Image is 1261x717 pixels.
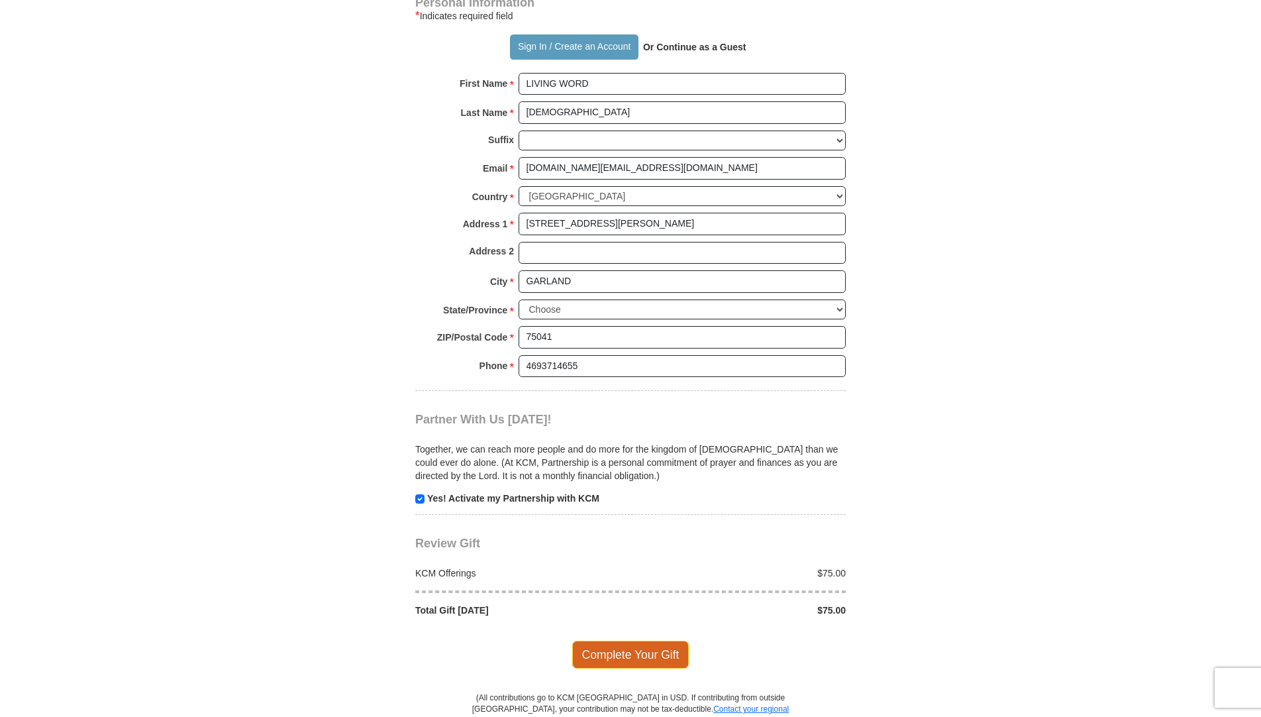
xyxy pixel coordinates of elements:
strong: Yes! Activate my Partnership with KCM [427,493,599,504]
strong: City [490,272,507,291]
strong: Or Continue as a Guest [643,42,746,52]
strong: Country [472,188,508,206]
strong: ZIP/Postal Code [437,328,508,347]
strong: Last Name [461,103,508,122]
div: KCM Offerings [409,567,631,580]
strong: Address 2 [469,242,514,260]
span: Review Gift [415,537,480,550]
p: Together, we can reach more people and do more for the kingdom of [DEMOGRAPHIC_DATA] than we coul... [415,443,846,482]
div: Total Gift [DATE] [409,604,631,617]
strong: Address 1 [463,215,508,233]
strong: State/Province [443,301,507,319]
div: $75.00 [630,604,853,617]
div: Indicates required field [415,8,846,24]
strong: First Name [460,74,507,93]
span: Partner With Us [DATE]! [415,413,552,426]
strong: Phone [479,357,508,375]
span: Complete Your Gift [572,641,689,669]
strong: Email [483,159,507,178]
strong: Suffix [488,131,514,149]
div: $75.00 [630,567,853,580]
button: Sign In / Create an Account [510,34,638,60]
